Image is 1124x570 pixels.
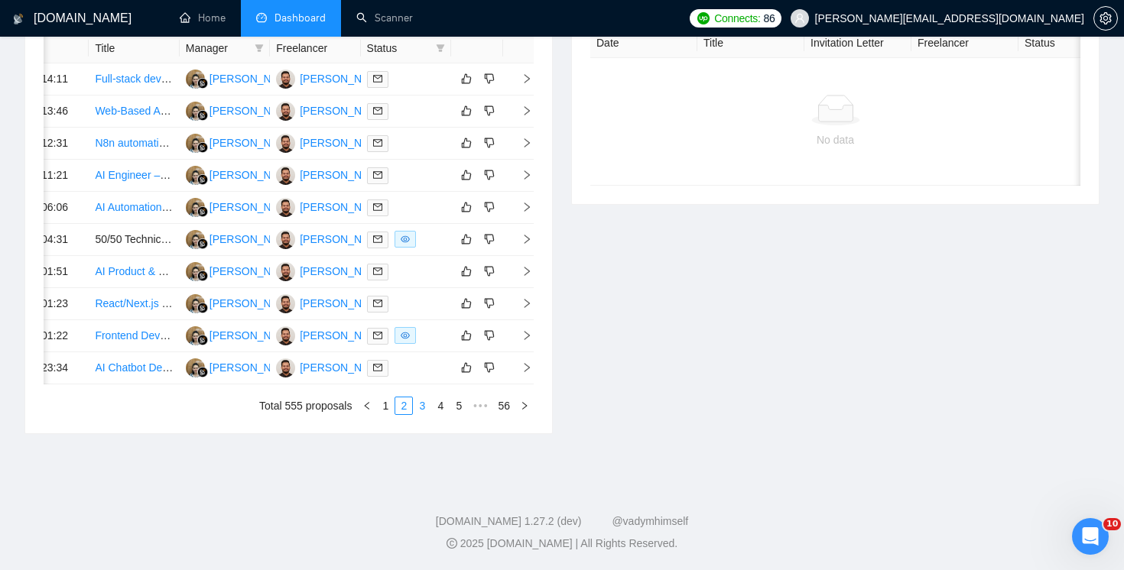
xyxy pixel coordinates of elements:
[186,264,297,277] a: ES[PERSON_NAME]
[362,401,372,410] span: left
[480,326,499,345] button: dislike
[252,37,267,60] span: filter
[461,265,472,277] span: like
[197,78,208,89] img: gigradar-bm.png
[276,136,388,148] a: AA[PERSON_NAME]
[210,199,297,215] div: [PERSON_NAME]
[89,128,179,160] td: N8n automation for content workflow
[210,327,297,344] div: [PERSON_NAME]
[197,367,208,377] img: gigradar-bm.png
[276,166,295,185] img: AA
[270,34,360,63] th: Freelancer
[186,70,205,89] img: ES
[461,169,472,181] span: like
[1103,518,1121,530] span: 10
[373,170,382,180] span: mail
[414,397,430,414] a: 3
[395,397,412,414] a: 2
[457,70,476,88] button: like
[436,44,445,53] span: filter
[509,73,532,84] span: right
[276,326,295,345] img: AA
[210,70,297,87] div: [PERSON_NAME]
[186,168,297,180] a: ES[PERSON_NAME]
[276,198,295,217] img: AA
[697,12,710,24] img: upwork-logo.png
[300,102,388,119] div: [PERSON_NAME]
[186,134,205,153] img: ES
[1093,12,1118,24] a: setting
[356,11,413,24] a: searchScanner
[480,294,499,313] button: dislike
[484,137,495,149] span: dislike
[461,329,472,342] span: like
[515,397,534,415] li: Next Page
[95,361,330,374] a: AI Chatbot Developer - Data Intelligence Platform
[197,238,208,249] img: gigradar-bm.png
[509,170,532,180] span: right
[509,362,532,373] span: right
[457,166,476,184] button: like
[373,363,382,372] span: mail
[484,361,495,374] span: dislike
[492,397,515,415] li: 56
[180,11,226,24] a: homeHome
[603,131,1068,148] div: No data
[186,198,205,217] img: ES
[300,359,388,376] div: [PERSON_NAME]
[461,105,472,117] span: like
[1094,12,1117,24] span: setting
[373,106,382,115] span: mail
[186,232,297,245] a: ES[PERSON_NAME]
[1093,6,1118,31] button: setting
[367,40,430,57] span: Status
[484,233,495,245] span: dislike
[450,397,467,414] a: 5
[186,296,297,309] a: ES[PERSON_NAME]
[276,168,388,180] a: AA[PERSON_NAME]
[300,70,388,87] div: [PERSON_NAME]
[89,96,179,128] td: Web-Based Automation Specialist for OpenAI API Integration
[377,397,394,414] a: 1
[186,40,249,57] span: Manager
[186,262,205,281] img: ES
[373,299,382,308] span: mail
[697,28,804,58] th: Title
[457,102,476,120] button: like
[480,198,499,216] button: dislike
[89,256,179,288] td: AI Product & Operations Partner (PM / GM for AI SaaS for Photographers)
[461,361,472,374] span: like
[457,198,476,216] button: like
[509,330,532,341] span: right
[480,358,499,377] button: dislike
[197,270,208,281] img: gigradar-bm.png
[484,265,495,277] span: dislike
[89,224,179,256] td: 50/50 Technical Co-Founder for AI Project
[276,70,295,89] img: AA
[804,28,911,58] th: Invitation Letter
[186,102,205,121] img: ES
[480,262,499,280] button: dislike
[480,166,499,184] button: dislike
[275,11,326,24] span: Dashboard
[436,515,582,527] a: [DOMAIN_NAME] 1.27.2 (dev)
[276,200,388,212] a: AA[PERSON_NAME]
[276,358,295,377] img: AA
[186,200,297,212] a: ES[PERSON_NAME]
[197,110,208,121] img: gigradar-bm.png
[89,288,179,320] td: React/Next.js Developer for AI-Assisted Web App (Cursor + Claude Mentorship)
[300,231,388,248] div: [PERSON_NAME]
[180,34,270,63] th: Manager
[89,63,179,96] td: Full-stack developer with Vite and Next.js experience
[520,401,529,410] span: right
[276,232,388,245] a: AA[PERSON_NAME]
[457,294,476,313] button: like
[210,263,297,280] div: [PERSON_NAME]
[433,37,448,60] span: filter
[764,10,775,27] span: 86
[186,329,297,341] a: ES[PERSON_NAME]
[457,262,476,280] button: like
[590,28,697,58] th: Date
[276,262,295,281] img: AA
[186,230,205,249] img: ES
